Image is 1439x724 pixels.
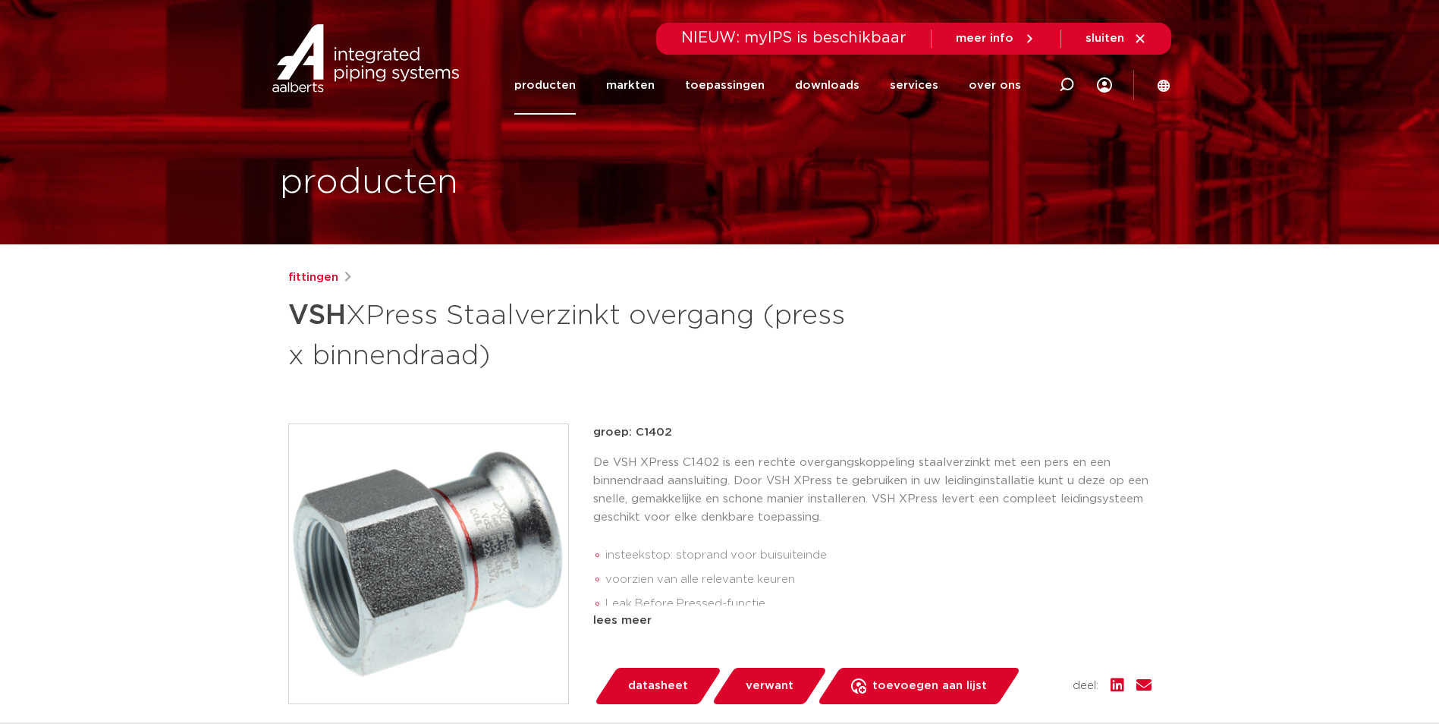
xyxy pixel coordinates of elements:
h1: XPress Staalverzinkt overgang (press x binnendraad) [288,293,858,375]
span: sluiten [1086,33,1124,44]
span: verwant [746,674,793,698]
span: toevoegen aan lijst [872,674,987,698]
p: groep: C1402 [593,423,1152,442]
a: markten [606,56,655,115]
a: fittingen [288,269,338,287]
a: producten [514,56,576,115]
a: datasheet [593,668,722,704]
span: NIEUW: myIPS is beschikbaar [681,30,906,46]
span: datasheet [628,674,688,698]
a: meer info [956,32,1036,46]
a: over ons [969,56,1021,115]
li: insteekstop: stoprand voor buisuiteinde [605,543,1152,568]
span: meer info [956,33,1013,44]
a: sluiten [1086,32,1147,46]
a: services [890,56,938,115]
a: verwant [711,668,828,704]
img: Product Image for VSH XPress Staalverzinkt overgang (press x binnendraad) [289,424,568,704]
a: toepassingen [685,56,765,115]
div: lees meer [593,612,1152,630]
nav: Menu [514,56,1021,115]
h1: producten [280,159,458,207]
strong: VSH [288,302,346,329]
p: De VSH XPress C1402 is een rechte overgangskoppeling staalverzinkt met een pers en een binnendraa... [593,454,1152,527]
li: Leak Before Pressed-functie [605,592,1152,616]
li: voorzien van alle relevante keuren [605,568,1152,592]
span: deel: [1073,677,1098,695]
a: downloads [795,56,859,115]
